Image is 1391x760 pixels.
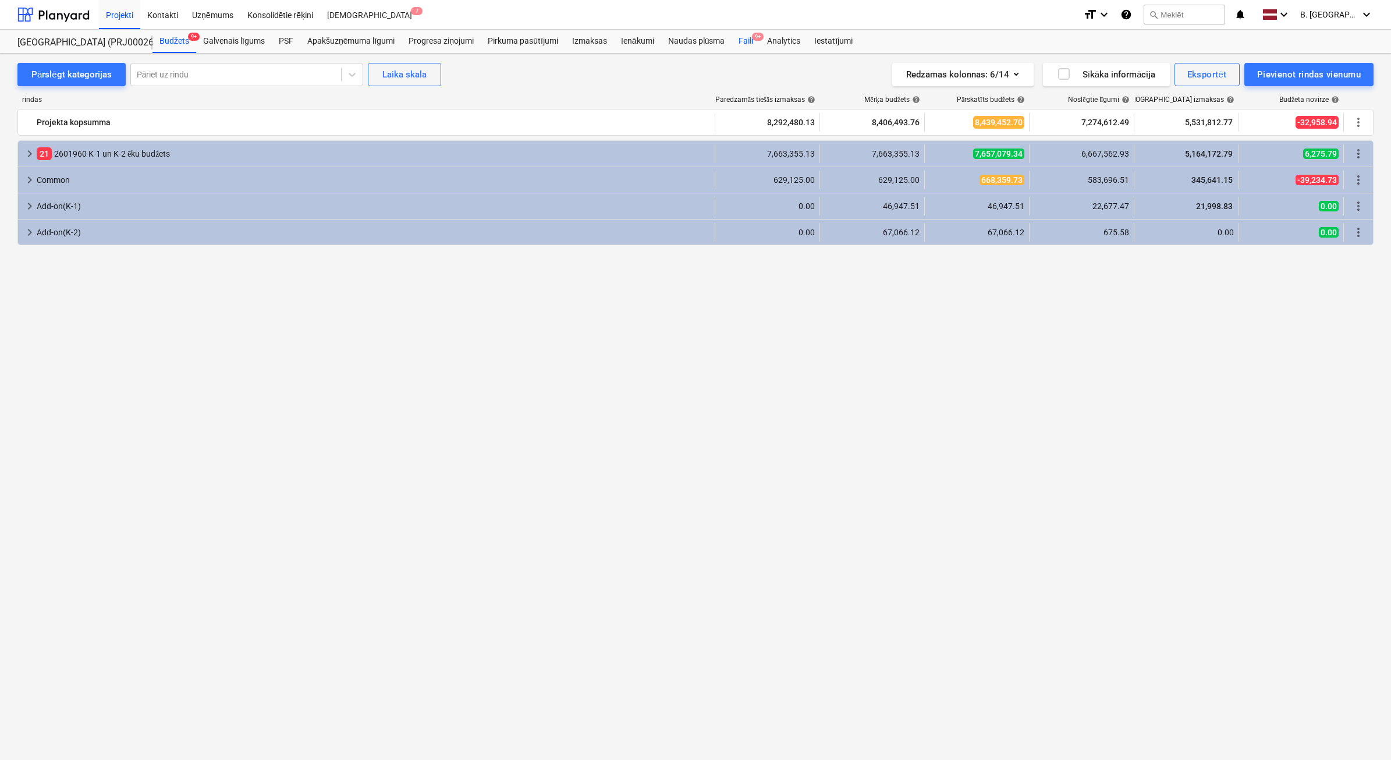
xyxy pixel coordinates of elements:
[1190,175,1234,185] span: 345,641.15
[1120,8,1132,22] i: Zināšanu pamats
[825,228,920,237] div: 67,066.12
[825,175,920,185] div: 629,125.00
[1351,173,1365,187] span: Vairāk darbību
[23,147,37,161] span: keyboard_arrow_right
[720,228,815,237] div: 0.00
[957,96,1025,104] div: Pārskatīts budžets
[31,67,112,82] div: Pārslēgt kategorijas
[892,63,1034,86] button: Redzamas kolonnas:6/14
[1144,5,1225,24] button: Meklēt
[411,7,423,15] span: 7
[1279,96,1339,104] div: Budžeta novirze
[196,30,272,53] a: Galvenais līgums
[1244,63,1374,86] button: Pievienot rindas vienumu
[23,225,37,239] span: keyboard_arrow_right
[973,149,1024,159] span: 7,657,079.34
[1034,175,1129,185] div: 583,696.51
[910,96,920,104] span: help
[720,175,815,185] div: 629,125.00
[481,30,565,53] a: Pirkuma pasūtījumi
[661,30,732,53] a: Naudas plūsma
[37,197,710,215] div: Add-on(K-1)
[402,30,481,53] a: Progresa ziņojumi
[1319,201,1339,211] span: 0.00
[1333,704,1391,760] iframe: Chat Widget
[17,96,716,104] div: rindas
[1034,202,1129,211] div: 22,677.47
[1351,199,1365,213] span: Vairāk darbību
[973,116,1024,129] span: 8,439,452.70
[1068,96,1130,104] div: Noslēgtie līgumi
[825,113,920,132] div: 8,406,493.76
[152,30,196,53] div: Budžets
[1351,115,1365,129] span: Vairāk darbību
[1034,113,1129,132] div: 7,274,612.49
[1139,228,1234,237] div: 0.00
[382,67,427,82] div: Laika skala
[1319,227,1339,238] span: 0.00
[1149,10,1158,19] span: search
[272,30,300,53] a: PSF
[23,199,37,213] span: keyboard_arrow_right
[1097,8,1111,22] i: keyboard_arrow_down
[864,96,920,104] div: Mērķa budžets
[825,202,920,211] div: 46,947.51
[1187,67,1227,82] div: Eksportēt
[37,113,710,132] div: Projekta kopsumma
[37,223,710,242] div: Add-on(K-2)
[752,33,764,41] span: 9+
[1300,10,1358,19] span: B. [GEOGRAPHIC_DATA]
[760,30,807,53] a: Analytics
[1057,67,1156,82] div: Sīkāka informācija
[1119,96,1130,104] span: help
[1277,8,1291,22] i: keyboard_arrow_down
[1014,96,1025,104] span: help
[1083,8,1097,22] i: format_size
[1195,202,1234,211] span: 21,998.83
[1234,8,1246,22] i: notifications
[720,149,815,158] div: 7,663,355.13
[37,147,52,160] span: 21
[1360,8,1374,22] i: keyboard_arrow_down
[1184,116,1234,128] span: 5,531,812.77
[1174,63,1240,86] button: Eksportēt
[152,30,196,53] a: Budžets9+
[1257,67,1361,82] div: Pievienot rindas vienumu
[368,63,441,86] button: Laika skala
[37,144,710,163] div: 2601960 K-1 un K-2 ēku budžets
[980,175,1024,185] span: 668,359.73
[825,149,920,158] div: 7,663,355.13
[1184,149,1234,158] span: 5,164,172.79
[1329,96,1339,104] span: help
[929,228,1024,237] div: 67,066.12
[732,30,760,53] div: Faili
[715,96,815,104] div: Paredzamās tiešās izmaksas
[565,30,614,53] div: Izmaksas
[1224,96,1234,104] span: help
[23,173,37,187] span: keyboard_arrow_right
[805,96,815,104] span: help
[17,37,139,49] div: [GEOGRAPHIC_DATA] (PRJ0002627, K-1 un K-2(2.kārta) 2601960
[1043,63,1170,86] button: Sīkāka informācija
[614,30,661,53] a: Ienākumi
[929,202,1024,211] div: 46,947.51
[1034,149,1129,158] div: 6,667,562.93
[1034,228,1129,237] div: 675.58
[1119,96,1234,104] div: [DEMOGRAPHIC_DATA] izmaksas
[1296,175,1339,185] span: -39,234.73
[807,30,860,53] a: Iestatījumi
[1351,225,1365,239] span: Vairāk darbību
[720,113,815,132] div: 8,292,480.13
[906,67,1020,82] div: Redzamas kolonnas : 6/14
[300,30,402,53] a: Apakšuzņēmuma līgumi
[732,30,760,53] a: Faili9+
